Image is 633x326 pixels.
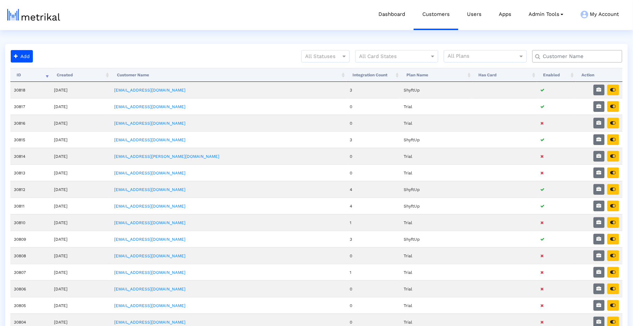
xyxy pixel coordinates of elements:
td: 30815 [10,131,51,148]
td: 3 [347,131,401,148]
button: Add [11,50,33,63]
input: All Plans [448,52,519,61]
a: [EMAIL_ADDRESS][DOMAIN_NAME] [114,303,185,308]
td: Trial [401,297,473,314]
td: 30818 [10,82,51,98]
th: Integration Count: activate to sort column ascending [347,68,401,82]
th: ID: activate to sort column ascending [10,68,51,82]
td: [DATE] [51,115,111,131]
td: ShyftUp [401,198,473,214]
td: 3 [347,82,401,98]
td: 30816 [10,115,51,131]
a: [EMAIL_ADDRESS][DOMAIN_NAME] [114,104,185,109]
td: 1 [347,264,401,280]
a: [EMAIL_ADDRESS][DOMAIN_NAME] [114,220,185,225]
th: Enabled: activate to sort column ascending [537,68,576,82]
td: [DATE] [51,131,111,148]
td: 0 [347,115,401,131]
td: [DATE] [51,247,111,264]
th: Customer Name: activate to sort column ascending [111,68,346,82]
td: ShyftUp [401,231,473,247]
td: [DATE] [51,148,111,164]
td: 4 [347,181,401,198]
a: [EMAIL_ADDRESS][DOMAIN_NAME] [114,187,185,192]
td: [DATE] [51,280,111,297]
input: All Card States [359,52,422,61]
a: [EMAIL_ADDRESS][DOMAIN_NAME] [114,270,185,275]
td: [DATE] [51,231,111,247]
td: 30805 [10,297,51,314]
td: 0 [347,297,401,314]
th: Created: activate to sort column ascending [51,68,111,82]
td: 0 [347,247,401,264]
td: 0 [347,280,401,297]
td: 30811 [10,198,51,214]
td: 4 [347,198,401,214]
td: 30809 [10,231,51,247]
input: Customer Name [538,53,620,60]
a: [EMAIL_ADDRESS][DOMAIN_NAME] [114,204,185,209]
td: 1 [347,214,401,231]
td: Trial [401,280,473,297]
a: [EMAIL_ADDRESS][DOMAIN_NAME] [114,287,185,291]
td: [DATE] [51,181,111,198]
td: 30814 [10,148,51,164]
td: [DATE] [51,164,111,181]
a: [EMAIL_ADDRESS][PERSON_NAME][DOMAIN_NAME] [114,154,219,159]
td: ShyftUp [401,82,473,98]
th: Plan Name: activate to sort column ascending [401,68,473,82]
td: Trial [401,98,473,115]
td: 0 [347,98,401,115]
a: [EMAIL_ADDRESS][DOMAIN_NAME] [114,171,185,175]
td: Trial [401,148,473,164]
td: 30806 [10,280,51,297]
img: metrical-logo-light.png [7,9,60,21]
td: [DATE] [51,264,111,280]
td: 30817 [10,98,51,115]
td: Trial [401,115,473,131]
td: 0 [347,164,401,181]
td: 0 [347,148,401,164]
td: [DATE] [51,82,111,98]
td: 30808 [10,247,51,264]
td: Trial [401,264,473,280]
a: [EMAIL_ADDRESS][DOMAIN_NAME] [114,88,185,93]
td: Trial [401,214,473,231]
td: Trial [401,247,473,264]
td: [DATE] [51,214,111,231]
td: 30807 [10,264,51,280]
td: ShyftUp [401,181,473,198]
td: 30813 [10,164,51,181]
td: [DATE] [51,98,111,115]
th: Action [576,68,623,82]
td: 30810 [10,214,51,231]
a: [EMAIL_ADDRESS][DOMAIN_NAME] [114,320,185,325]
td: 30812 [10,181,51,198]
img: my-account-menu-icon.png [581,11,588,18]
td: ShyftUp [401,131,473,148]
a: [EMAIL_ADDRESS][DOMAIN_NAME] [114,237,185,242]
th: Has Card: activate to sort column ascending [473,68,537,82]
td: Trial [401,164,473,181]
a: [EMAIL_ADDRESS][DOMAIN_NAME] [114,121,185,126]
td: 3 [347,231,401,247]
a: [EMAIL_ADDRESS][DOMAIN_NAME] [114,137,185,142]
td: [DATE] [51,297,111,314]
td: [DATE] [51,198,111,214]
a: [EMAIL_ADDRESS][DOMAIN_NAME] [114,253,185,258]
